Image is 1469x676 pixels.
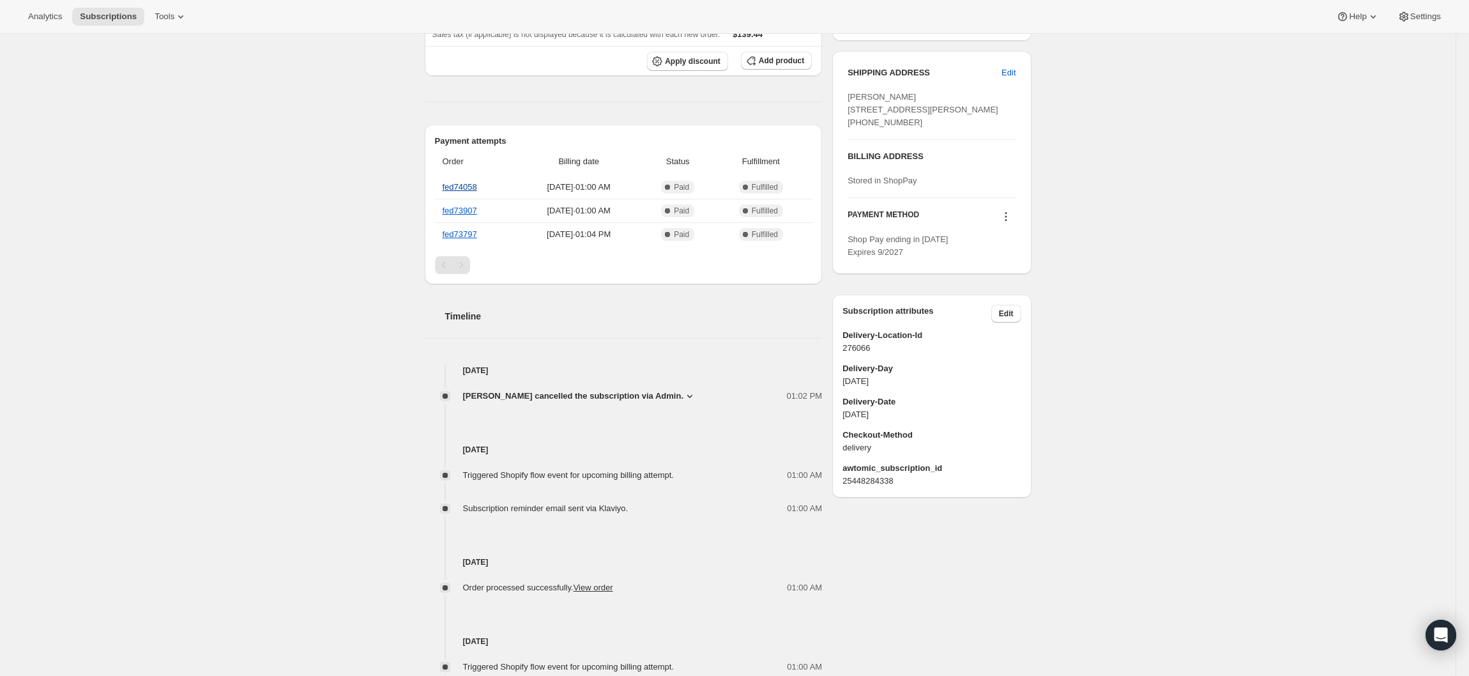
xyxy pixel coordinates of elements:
span: 25448284338 [842,475,1021,488]
span: [PERSON_NAME] cancelled the subscription via Admin. [463,390,684,403]
span: Billing date [520,155,638,168]
span: [DATE] [842,375,1021,388]
button: Add product [741,52,812,70]
span: Checkout-Method [842,429,1021,442]
span: delivery [842,442,1021,454]
a: fed73797 [443,229,477,239]
button: Help [1328,8,1387,26]
span: Fulfilled [752,229,778,240]
div: Open Intercom Messenger [1426,620,1456,650]
span: Order processed successfully. [463,583,613,592]
button: [PERSON_NAME] cancelled the subscription via Admin. [463,390,697,403]
span: [DATE] · 01:00 AM [520,181,638,194]
span: Tools [155,12,174,22]
a: View order [574,583,613,592]
span: [DATE] [842,408,1021,421]
h4: [DATE] [425,635,823,648]
span: Add product [759,56,804,66]
span: Paid [674,229,689,240]
span: Triggered Shopify flow event for upcoming billing attempt. [463,470,674,480]
h4: [DATE] [425,443,823,456]
h2: Timeline [445,310,823,323]
h3: Subscription attributes [842,305,991,323]
span: Analytics [28,12,62,22]
span: [PERSON_NAME] [STREET_ADDRESS][PERSON_NAME] [PHONE_NUMBER] [848,92,998,127]
button: Apply discount [647,52,728,71]
span: Subscriptions [80,12,137,22]
span: 276066 [842,342,1021,355]
span: Sales tax (if applicable) is not displayed because it is calculated with each new order. [432,30,720,39]
a: fed74058 [443,182,477,192]
button: Tools [147,8,195,26]
span: Edit [1001,66,1016,79]
span: Stored in ShopPay [848,176,917,185]
span: Help [1349,12,1366,22]
span: Delivery-Date [842,396,1021,408]
span: 01:00 AM [787,581,822,594]
span: Triggered Shopify flow event for upcoming billing attempt. [463,662,674,672]
span: 01:00 AM [787,469,822,482]
span: Fulfilled [752,206,778,216]
span: Shop Pay ending in [DATE] Expires 9/2027 [848,234,948,257]
button: Edit [991,305,1021,323]
h3: SHIPPING ADDRESS [848,66,1001,79]
h4: [DATE] [425,364,823,377]
button: Analytics [20,8,70,26]
th: Order [435,148,516,176]
span: [DATE] · 01:00 AM [520,204,638,217]
span: $139.44 [733,29,763,39]
span: Paid [674,206,689,216]
h3: BILLING ADDRESS [848,150,1016,163]
span: 01:00 AM [787,661,822,673]
nav: Pagination [435,256,812,274]
button: Edit [994,63,1023,83]
span: Paid [674,182,689,192]
span: awtomic_subscription_id [842,462,1021,475]
h3: PAYMENT METHOD [848,210,919,227]
button: Settings [1390,8,1449,26]
span: Fulfilled [752,182,778,192]
span: Status [646,155,710,168]
a: fed73907 [443,206,477,215]
span: Edit [999,309,1014,319]
h4: [DATE] [425,556,823,569]
span: Delivery-Location-Id [842,329,1021,342]
span: Fulfillment [718,155,805,168]
span: [DATE] · 01:04 PM [520,228,638,241]
span: 01:00 AM [787,502,822,515]
span: Subscription reminder email sent via Klaviyo. [463,503,628,513]
button: Subscriptions [72,8,144,26]
h2: Payment attempts [435,135,812,148]
span: Apply discount [665,56,720,66]
span: Delivery-Day [842,362,1021,375]
span: 01:02 PM [787,390,823,403]
span: Settings [1410,12,1441,22]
